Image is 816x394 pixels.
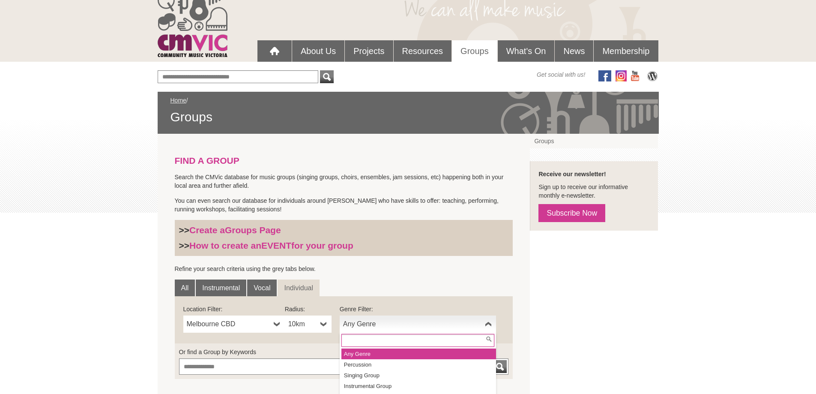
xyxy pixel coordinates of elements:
[278,280,320,297] a: Individual
[341,359,496,370] li: Percussion
[538,183,649,200] p: Sign up to receive our informative monthly e-newsletter.
[452,40,497,62] a: Groups
[170,96,646,125] div: /
[183,305,285,313] label: Location Filter:
[189,241,353,250] a: How to create anEVENTfor your group
[341,370,496,381] li: Singing Group
[285,316,332,333] a: 10km
[196,280,246,297] a: Instrumental
[179,348,509,356] label: Or find a Group by Keywords
[340,305,496,313] label: Genre Filter:
[537,70,586,79] span: Get social with us!
[175,280,195,297] a: All
[170,109,646,125] span: Groups
[394,40,452,62] a: Resources
[175,173,513,190] p: Search the CMVic database for music groups (singing groups, choirs, ensembles, jam sessions, etc)...
[189,225,281,235] a: Create aGroups Page
[187,319,270,329] span: Melbourne CBD
[646,70,659,81] img: CMVic Blog
[183,316,285,333] a: Melbourne CBD
[345,40,393,62] a: Projects
[288,319,317,329] span: 10km
[555,40,593,62] a: News
[175,196,513,214] p: You can even search our database for individuals around [PERSON_NAME] who have skills to offer: t...
[341,349,496,359] li: Any Genre
[498,40,555,62] a: What's On
[179,225,509,236] h3: >>
[594,40,658,62] a: Membership
[538,204,605,222] a: Subscribe Now
[616,70,627,81] img: icon-instagram.png
[170,97,186,104] a: Home
[261,241,291,250] strong: EVENT
[175,156,239,165] strong: FIND A GROUP
[247,280,277,297] a: Vocal
[340,316,496,333] a: Any Genre
[341,381,496,391] li: Instrumental Group
[343,319,481,329] span: Any Genre
[225,225,281,235] strong: Groups Page
[530,134,658,148] a: Groups
[179,240,509,251] h3: >>
[175,265,513,273] p: Refine your search criteria using the grey tabs below.
[538,171,606,177] strong: Receive our newsletter!
[292,40,344,62] a: About Us
[285,305,332,313] label: Radius:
